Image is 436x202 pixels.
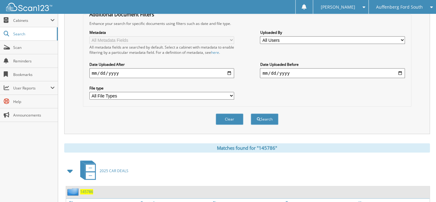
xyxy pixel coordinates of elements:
[13,31,54,37] span: Search
[320,5,355,9] span: [PERSON_NAME]
[13,45,55,50] span: Scan
[86,21,408,26] div: Enhance your search for specific documents using filters such as date and file type.
[251,113,278,125] button: Search
[89,45,234,55] div: All metadata fields are searched by default. Select a cabinet with metadata to enable filtering b...
[13,18,50,23] span: Cabinets
[260,30,405,35] label: Uploaded By
[89,30,234,35] label: Metadata
[13,99,55,104] span: Help
[13,72,55,77] span: Bookmarks
[77,159,128,183] a: 2025 CAR DEALS
[13,85,50,91] span: User Reports
[89,85,234,91] label: File type
[216,113,243,125] button: Clear
[211,50,219,55] a: here
[260,68,405,78] input: end
[13,58,55,64] span: Reminders
[405,172,436,202] iframe: Chat Widget
[86,11,157,18] legend: Additional Document Filters
[89,68,234,78] input: start
[67,188,80,196] img: folder2.png
[376,5,423,9] span: Auffenberg Ford South
[6,3,52,11] img: scan123-logo-white.svg
[100,168,128,173] span: 2025 CAR DEALS
[80,189,93,194] a: 145786
[64,143,430,152] div: Matches found for "145786"
[13,113,55,118] span: Announcements
[260,62,405,67] label: Date Uploaded Before
[89,62,234,67] label: Date Uploaded After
